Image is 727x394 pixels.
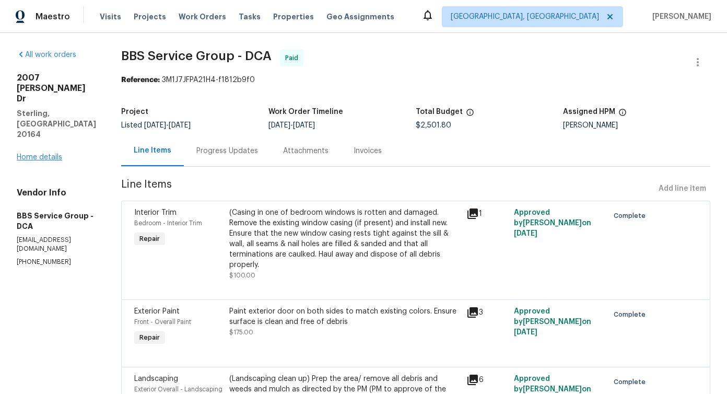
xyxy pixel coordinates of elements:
h5: Total Budget [416,108,463,115]
span: Exterior Overall - Landscaping [134,386,222,392]
span: Interior Trim [134,209,177,216]
div: 1 [466,207,508,220]
a: All work orders [17,51,76,59]
span: The total cost of line items that have been proposed by Opendoor. This sum includes line items th... [466,108,474,122]
h2: 2007 [PERSON_NAME] Dr [17,73,96,104]
span: [DATE] [514,230,537,237]
span: BBS Service Group - DCA [121,50,272,62]
span: [GEOGRAPHIC_DATA], [GEOGRAPHIC_DATA] [451,11,599,22]
span: Repair [135,332,164,343]
h5: Project [121,108,148,115]
div: Progress Updates [196,146,258,156]
span: - [268,122,315,129]
span: Landscaping [134,375,178,383]
span: $2,501.80 [416,122,451,129]
div: 3M1J7JFPA21H4-f1812b9f0 [121,75,710,85]
span: Geo Assignments [326,11,394,22]
span: Complete [614,211,650,221]
span: Complete [614,309,650,320]
span: Repair [135,234,164,244]
h4: Vendor Info [17,188,96,198]
span: [DATE] [144,122,166,129]
span: Paid [285,53,302,63]
span: Visits [100,11,121,22]
b: Reference: [121,76,160,84]
div: (Casing in one of bedroom windows is rotten and damaged. Remove the existing window casing (if pr... [229,207,460,270]
span: Properties [273,11,314,22]
span: Approved by [PERSON_NAME] on [514,209,591,237]
h5: Work Order Timeline [268,108,343,115]
div: Line Items [134,145,171,156]
div: [PERSON_NAME] [563,122,710,129]
span: [DATE] [293,122,315,129]
span: Exterior Paint [134,308,180,315]
div: Invoices [354,146,382,156]
span: Bedroom - Interior Trim [134,220,202,226]
span: Listed [121,122,191,129]
span: Work Orders [179,11,226,22]
span: The hpm assigned to this work order. [618,108,627,122]
p: [PHONE_NUMBER] [17,258,96,266]
span: - [144,122,191,129]
div: Paint exterior door on both sides to match existing colors. Ensure surface is clean and free of d... [229,306,460,327]
span: Projects [134,11,166,22]
h5: Assigned HPM [563,108,615,115]
span: Tasks [239,13,261,20]
h5: BBS Service Group - DCA [17,211,96,231]
span: [PERSON_NAME] [648,11,711,22]
h5: Sterling, [GEOGRAPHIC_DATA] 20164 [17,108,96,140]
span: [DATE] [514,329,537,336]
div: 3 [466,306,508,319]
div: 6 [466,374,508,386]
span: Approved by [PERSON_NAME] on [514,308,591,336]
span: [DATE] [268,122,290,129]
span: Front - Overall Paint [134,319,191,325]
span: $175.00 [229,329,253,335]
p: [EMAIL_ADDRESS][DOMAIN_NAME] [17,236,96,253]
span: Maestro [36,11,70,22]
div: Attachments [283,146,329,156]
span: $100.00 [229,272,255,279]
span: Complete [614,377,650,387]
span: [DATE] [169,122,191,129]
a: Home details [17,154,62,161]
span: Line Items [121,179,654,199]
